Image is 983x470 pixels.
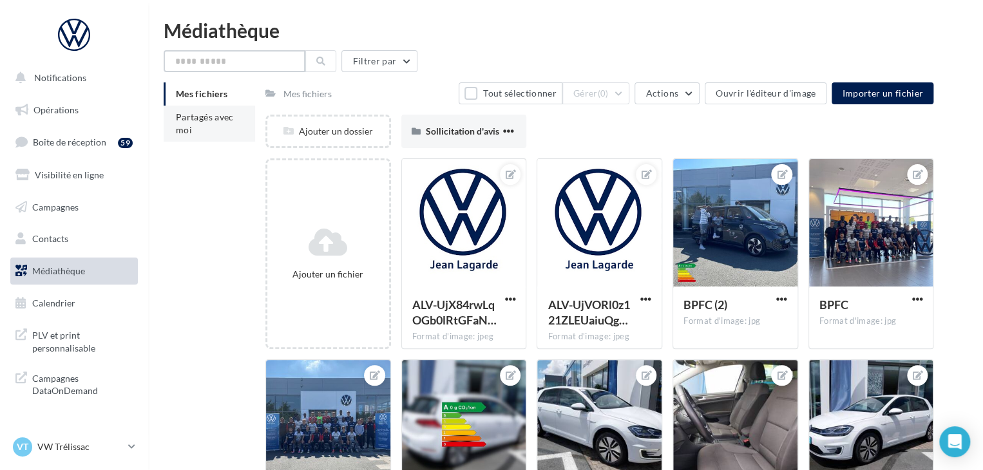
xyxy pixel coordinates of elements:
p: VW Trélissac [37,440,123,453]
div: Format d'image: jpeg [548,331,651,343]
span: ALV-UjVORl0z121ZLEUaiuQgWfSqlmt9IPIco1P1PbdW3haeX0uQ9cb5 [548,297,629,327]
span: Campagnes DataOnDemand [32,370,133,397]
span: Calendrier [32,297,75,308]
button: Gérer(0) [562,82,630,104]
span: (0) [598,88,609,99]
button: Importer un fichier [832,82,933,104]
div: Médiathèque [164,21,968,40]
span: Visibilité en ligne [35,169,104,180]
a: VT VW Trélissac [10,435,138,459]
span: PLV et print personnalisable [32,326,133,354]
a: Visibilité en ligne [8,162,140,189]
span: Boîte de réception [33,136,106,147]
button: Tout sélectionner [459,82,562,104]
div: Ajouter un dossier [267,125,389,138]
span: ALV-UjX84rwLqOGb0lRtGFaNq2khBlriLkv9Cfedx2s6YjomB1ADwzIV [412,297,497,327]
span: Notifications [34,72,86,83]
button: Actions [635,82,699,104]
a: Médiathèque [8,258,140,285]
a: Boîte de réception59 [8,128,140,156]
span: Sollicitation d'avis [426,126,499,136]
span: Médiathèque [32,265,85,276]
span: Opérations [33,104,79,115]
div: Format d'image: jpg [683,315,787,327]
div: Open Intercom Messenger [939,426,970,457]
div: Ajouter un fichier [272,268,384,281]
div: Format d'image: jpeg [412,331,516,343]
button: Ouvrir l'éditeur d'image [705,82,826,104]
button: Filtrer par [341,50,417,72]
a: Contacts [8,225,140,252]
div: 59 [118,138,133,148]
span: BPFC [819,297,848,312]
span: Mes fichiers [176,88,227,99]
button: Notifications [8,64,135,91]
a: Campagnes [8,194,140,221]
span: Importer un fichier [842,88,923,99]
span: BPFC (2) [683,297,727,312]
a: Calendrier [8,290,140,317]
span: Partagés avec moi [176,111,234,135]
span: VT [17,440,28,453]
a: Campagnes DataOnDemand [8,364,140,402]
a: Opérations [8,97,140,124]
span: Actions [645,88,678,99]
a: PLV et print personnalisable [8,321,140,359]
div: Mes fichiers [283,88,332,100]
span: Contacts [32,233,68,244]
div: Format d'image: jpg [819,315,923,327]
span: Campagnes [32,201,79,212]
